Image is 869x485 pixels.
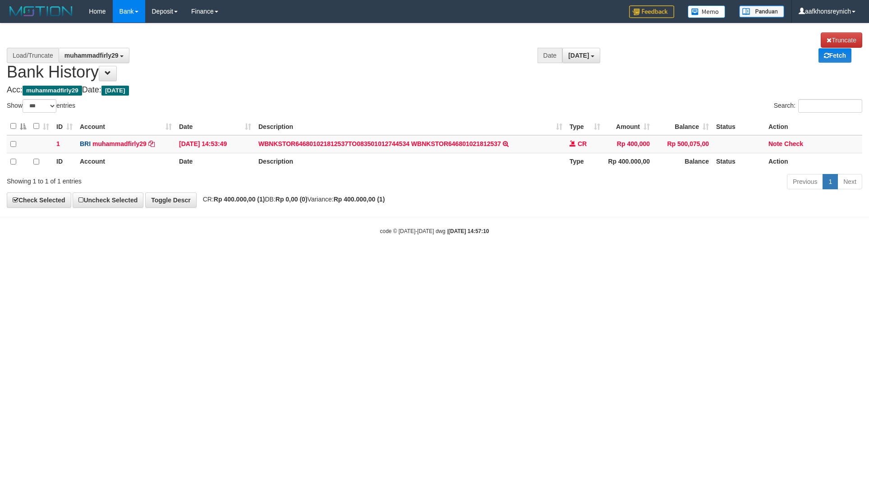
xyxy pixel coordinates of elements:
th: ID: activate to sort column ascending [53,118,76,135]
button: [DATE] [562,48,600,63]
td: [DATE] 14:53:49 [175,135,255,153]
th: Account: activate to sort column ascending [76,118,175,135]
th: Type [566,153,604,170]
a: Note [768,140,782,147]
a: Copy muhammadfirly29 to clipboard [148,140,155,147]
a: WBNKSTOR646801021812537TO083501012744534 WBNKSTOR646801021812537 [258,140,501,147]
a: Check Selected [7,192,71,208]
span: muhammadfirly29 [64,52,119,59]
span: [DATE] [101,86,129,96]
th: ID [53,153,76,170]
th: Rp 400.000,00 [604,153,653,170]
div: Showing 1 to 1 of 1 entries [7,173,355,186]
a: Previous [787,174,823,189]
a: muhammadfirly29 [92,140,147,147]
th: Description: activate to sort column ascending [255,118,566,135]
h1: Bank History [7,32,862,81]
h4: Acc: Date: [7,86,862,95]
a: Uncheck Selected [73,192,143,208]
span: BRI [80,140,91,147]
th: Description [255,153,566,170]
div: Date [538,48,563,63]
button: muhammadfirly29 [59,48,130,63]
select: Showentries [23,99,56,113]
th: Date [175,153,255,170]
strong: Rp 0,00 (0) [276,196,308,203]
span: 1 [56,140,60,147]
th: Action [765,118,862,135]
th: Type: activate to sort column ascending [566,118,604,135]
span: CR [578,140,587,147]
th: Date: activate to sort column ascending [175,118,255,135]
th: : activate to sort column ascending [30,118,53,135]
img: Feedback.jpg [629,5,674,18]
a: Check [784,140,803,147]
input: Search: [798,99,862,113]
td: Rp 500,075,00 [653,135,713,153]
span: [DATE] [568,52,589,59]
strong: Rp 400.000,00 (1) [214,196,265,203]
img: panduan.png [739,5,784,18]
label: Show entries [7,99,75,113]
strong: Rp 400.000,00 (1) [334,196,385,203]
a: Truncate [821,32,862,48]
th: Balance: activate to sort column ascending [653,118,713,135]
strong: [DATE] 14:57:10 [448,228,489,234]
span: muhammadfirly29 [23,86,82,96]
img: MOTION_logo.png [7,5,75,18]
th: Amount: activate to sort column ascending [604,118,653,135]
a: Fetch [818,48,851,63]
a: 1 [823,174,838,189]
th: : activate to sort column descending [7,118,30,135]
th: Account [76,153,175,170]
a: Toggle Descr [145,192,197,208]
span: CR: DB: Variance: [198,196,385,203]
th: Balance [653,153,713,170]
label: Search: [774,99,862,113]
td: Rp 400,000 [604,135,653,153]
div: Load/Truncate [7,48,59,63]
a: Next [837,174,862,189]
img: Button%20Memo.svg [688,5,726,18]
th: Status [713,153,765,170]
th: Action [765,153,862,170]
th: Status [713,118,765,135]
small: code © [DATE]-[DATE] dwg | [380,228,489,234]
